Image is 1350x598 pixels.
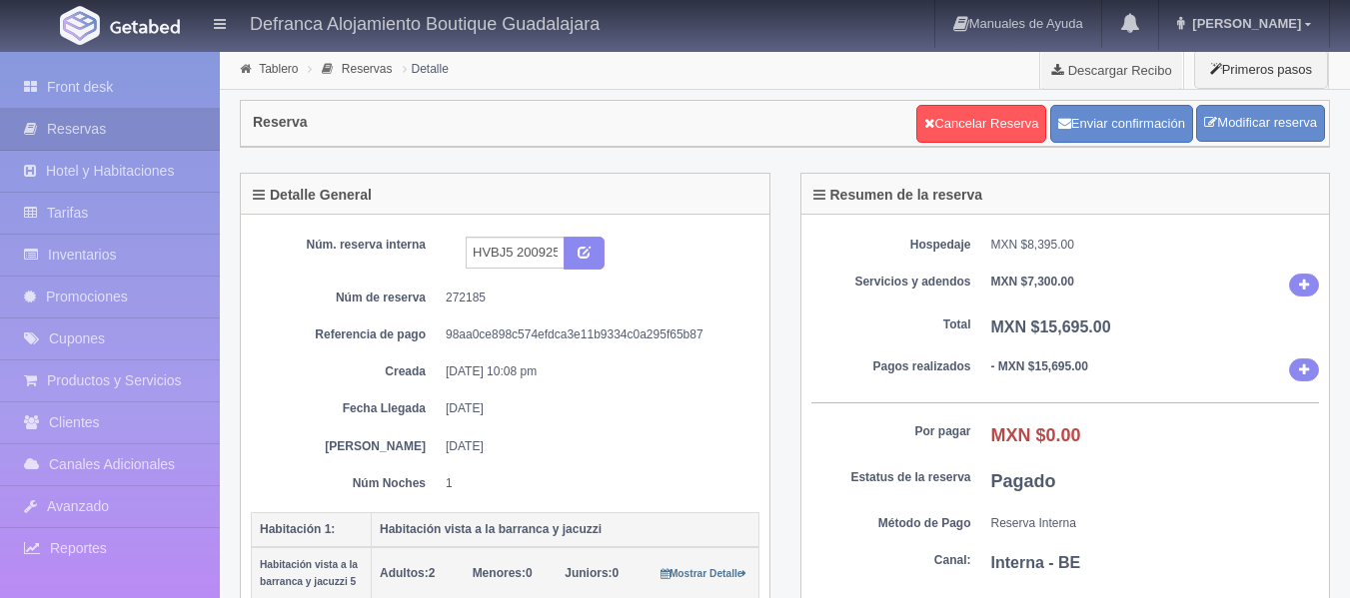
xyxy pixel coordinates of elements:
[266,475,426,492] dt: Núm Noches
[811,274,971,291] dt: Servicios y adendos
[811,469,971,486] dt: Estatus de la reserva
[991,237,1320,254] dd: MXN $8,395.00
[811,552,971,569] dt: Canal:
[446,326,744,343] dd: 98aa0ce898c574efdca3e11b9334c0a295f65b87
[916,105,1046,143] a: Cancelar Reserva
[372,512,759,547] th: Habitación vista a la barranca y jacuzzi
[813,188,983,203] h4: Resumen de la reserva
[1187,16,1301,31] span: [PERSON_NAME]
[565,566,619,580] span: 0
[991,275,1074,289] b: MXN $7,300.00
[811,515,971,532] dt: Método de Pago
[991,515,1320,532] dd: Reserva Interna
[446,438,744,455] dd: [DATE]
[253,115,308,130] h4: Reserva
[380,566,429,580] strong: Adultos:
[266,438,426,455] dt: [PERSON_NAME]
[266,290,426,306] dt: Núm de reserva
[1050,105,1193,143] button: Enviar confirmación
[1040,50,1183,90] a: Descargar Recibo
[253,188,372,203] h4: Detalle General
[250,10,600,35] h4: Defranca Alojamiento Boutique Guadalajara
[1194,50,1328,89] button: Primeros pasos
[991,359,1088,373] b: - MXN $15,695.00
[266,326,426,343] dt: Referencia de pago
[266,363,426,380] dt: Creada
[661,568,747,579] small: Mostrar Detalle
[259,62,298,76] a: Tablero
[266,400,426,417] dt: Fecha Llegada
[60,6,100,45] img: Getabed
[380,566,435,580] span: 2
[342,62,393,76] a: Reservas
[991,425,1081,445] b: MXN $0.00
[446,290,744,306] dd: 272185
[991,318,1111,335] b: MXN $15,695.00
[260,559,358,587] small: Habitación vista a la barranca y jacuzzi 5
[811,316,971,333] dt: Total
[991,471,1056,491] b: Pagado
[110,19,180,34] img: Getabed
[446,363,744,380] dd: [DATE] 10:08 pm
[661,566,747,580] a: Mostrar Detalle
[565,566,612,580] strong: Juniors:
[260,522,335,536] b: Habitación 1:
[266,237,426,254] dt: Núm. reserva interna
[446,400,744,417] dd: [DATE]
[1196,105,1325,142] a: Modificar reserva
[991,554,1081,571] b: Interna - BE
[473,566,526,580] strong: Menores:
[446,475,744,492] dd: 1
[811,237,971,254] dt: Hospedaje
[811,423,971,440] dt: Por pagar
[398,59,454,78] li: Detalle
[473,566,533,580] span: 0
[811,358,971,375] dt: Pagos realizados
